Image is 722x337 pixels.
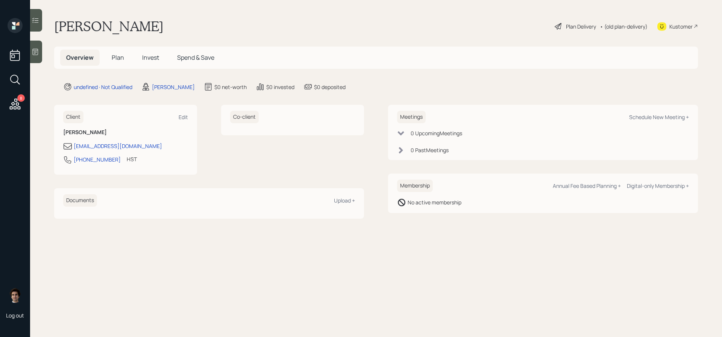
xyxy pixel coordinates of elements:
[63,194,97,207] h6: Documents
[112,53,124,62] span: Plan
[408,198,461,206] div: No active membership
[74,142,162,150] div: [EMAIL_ADDRESS][DOMAIN_NAME]
[74,156,121,163] div: [PHONE_NUMBER]
[397,180,433,192] h6: Membership
[63,111,83,123] h6: Client
[17,94,25,102] div: 8
[179,113,188,121] div: Edit
[627,182,689,189] div: Digital-only Membership +
[629,113,689,121] div: Schedule New Meeting +
[8,288,23,303] img: harrison-schaefer-headshot-2.png
[334,197,355,204] div: Upload +
[127,155,137,163] div: HST
[66,53,94,62] span: Overview
[63,129,188,136] h6: [PERSON_NAME]
[214,83,247,91] div: $0 net-worth
[566,23,596,30] div: Plan Delivery
[553,182,621,189] div: Annual Fee Based Planning +
[142,53,159,62] span: Invest
[669,23,693,30] div: Kustomer
[230,111,259,123] h6: Co-client
[74,83,132,91] div: undefined · Not Qualified
[6,312,24,319] div: Log out
[54,18,164,35] h1: [PERSON_NAME]
[397,111,426,123] h6: Meetings
[152,83,195,91] div: [PERSON_NAME]
[266,83,294,91] div: $0 invested
[411,146,449,154] div: 0 Past Meeting s
[411,129,462,137] div: 0 Upcoming Meeting s
[177,53,214,62] span: Spend & Save
[314,83,346,91] div: $0 deposited
[600,23,648,30] div: • (old plan-delivery)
